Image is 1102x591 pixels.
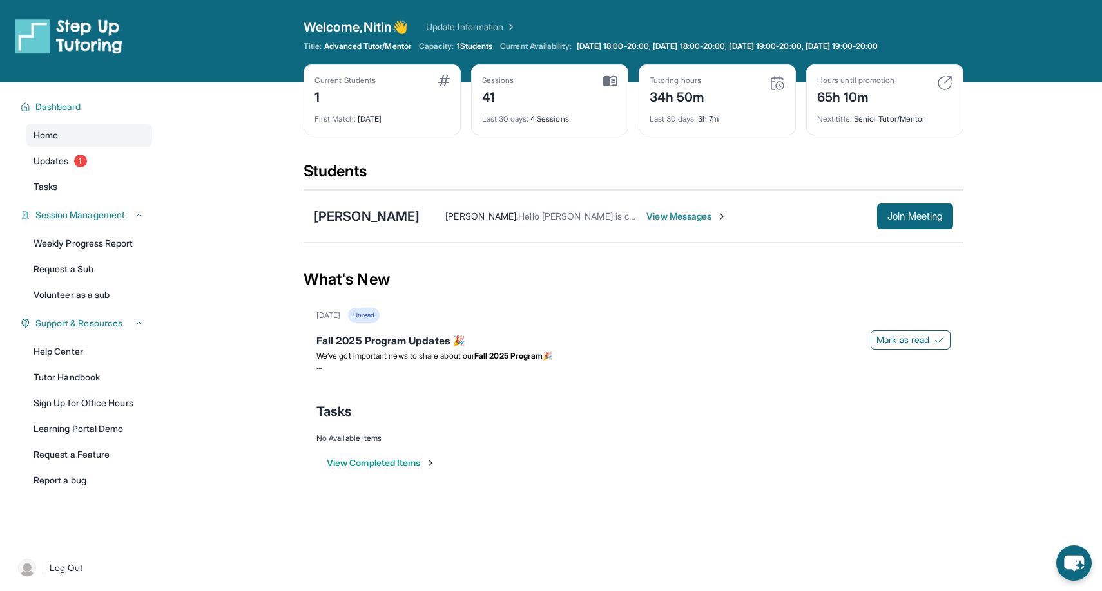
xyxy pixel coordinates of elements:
div: 3h 7m [650,106,785,124]
span: View Messages [646,210,727,223]
span: Join Meeting [887,212,943,220]
span: Updates [34,155,69,167]
a: |Log Out [13,554,152,582]
div: What's New [304,251,963,308]
div: No Available Items [316,433,951,444]
button: Join Meeting [877,203,953,229]
a: Update Information [426,21,516,33]
button: Mark as read [871,330,951,350]
span: Support & Resources [35,317,122,330]
a: Learning Portal Demo [26,417,152,440]
span: [PERSON_NAME] : [445,211,518,221]
span: Next title : [817,114,852,124]
div: 41 [482,86,514,106]
span: Home [34,129,58,142]
div: Tutoring hours [650,75,705,86]
span: Last 30 days : [650,114,696,124]
div: Senior Tutor/Mentor [817,106,952,124]
a: Sign Up for Office Hours [26,391,152,415]
span: First Match : [314,114,356,124]
div: [DATE] [316,310,340,321]
img: card [769,75,785,91]
strong: Fall 2025 Program [474,351,543,361]
span: Welcome, Nitin 👋 [304,18,408,36]
span: Dashboard [35,100,81,113]
div: Sessions [482,75,514,86]
div: [PERSON_NAME] [314,207,420,225]
span: Advanced Tutor/Mentor [324,41,411,52]
img: card [438,75,450,86]
img: user-img [18,559,36,577]
a: Request a Feature [26,443,152,466]
span: Capacity: [419,41,454,52]
button: chat-button [1056,545,1092,581]
span: We’ve got important news to share about our [316,351,474,361]
span: 🎉 [543,351,552,361]
button: Dashboard [30,100,144,113]
a: Updates1 [26,149,152,173]
a: Request a Sub [26,258,152,281]
span: 1 [74,155,87,167]
span: Log Out [50,561,83,574]
a: Home [26,124,152,147]
button: Support & Resources [30,317,144,330]
span: Mark as read [876,333,929,346]
div: 65h 10m [817,86,894,106]
a: Help Center [26,340,152,363]
div: Fall 2025 Program Updates 🎉 [316,333,951,351]
button: Session Management [30,209,144,221]
div: Hours until promotion [817,75,894,86]
span: Session Management [35,209,125,221]
span: | [41,560,44,576]
img: card [937,75,952,91]
img: Chevron Right [503,21,516,33]
a: Tutor Handbook [26,366,152,389]
a: Weekly Progress Report [26,232,152,255]
div: Current Students [314,75,376,86]
span: Tasks [316,402,352,420]
div: 1 [314,86,376,106]
div: Unread [348,308,379,323]
div: Students [304,161,963,189]
a: Tasks [26,175,152,198]
button: View Completed Items [327,456,436,469]
span: Tasks [34,180,57,193]
div: [DATE] [314,106,450,124]
span: Title: [304,41,322,52]
span: Last 30 days : [482,114,528,124]
div: 4 Sessions [482,106,617,124]
div: 34h 50m [650,86,705,106]
span: 1 Students [457,41,493,52]
span: Hello [PERSON_NAME] is connected [518,211,667,221]
img: card [603,75,617,87]
img: logo [15,18,122,54]
span: Current Availability: [500,41,571,52]
img: Mark as read [934,335,945,345]
a: Report a bug [26,469,152,492]
a: Volunteer as a sub [26,283,152,306]
img: Chevron-Right [717,211,727,221]
a: [DATE] 18:00-20:00, [DATE] 18:00-20:00, [DATE] 19:00-20:00, [DATE] 19:00-20:00 [574,41,880,52]
span: [DATE] 18:00-20:00, [DATE] 18:00-20:00, [DATE] 19:00-20:00, [DATE] 19:00-20:00 [577,41,878,52]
